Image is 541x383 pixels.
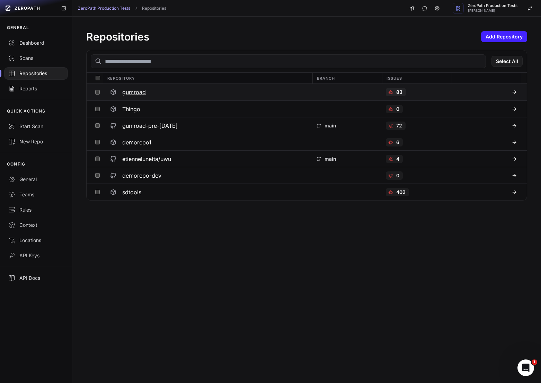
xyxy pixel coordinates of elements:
[122,88,146,96] h3: gumroad
[8,252,64,259] div: API Keys
[103,134,312,150] button: demorepo1
[8,85,64,92] div: Reports
[396,172,399,179] p: 0
[8,237,64,244] div: Locations
[8,39,64,46] div: Dashboard
[325,155,336,162] p: main
[8,123,64,130] div: Start Scan
[468,4,517,8] span: ZeroPath Production Tests
[481,31,527,42] button: Add Repository
[8,275,64,282] div: API Docs
[8,191,64,198] div: Teams
[86,30,149,43] h1: Repositories
[325,122,336,129] p: main
[396,122,402,129] p: 72
[15,6,40,11] span: ZEROPATH
[382,73,452,83] div: Issues
[532,359,537,365] span: 1
[491,56,523,67] button: Select All
[8,222,64,229] div: Context
[103,73,312,83] div: Repository
[122,122,178,130] h3: gumroad-pre-[DATE]
[87,167,527,184] div: demorepo-dev 0
[142,6,166,11] a: Repositories
[8,70,64,77] div: Repositories
[8,138,64,145] div: New Repo
[8,206,64,213] div: Rules
[7,161,25,167] p: CONFIG
[103,184,312,200] button: sdtools
[517,359,534,376] iframe: Intercom live chat
[122,105,140,113] h3: Thingo
[122,155,171,163] h3: etiennelunetta/uwu
[8,176,64,183] div: General
[103,117,312,134] button: gumroad-pre-[DATE]
[134,6,139,11] svg: chevron right,
[103,167,312,184] button: demorepo-dev
[87,150,527,167] div: etiennelunetta/uwu main 4
[122,138,151,146] h3: demorepo1
[103,151,312,167] button: etiennelunetta/uwu
[396,155,399,162] p: 4
[87,184,527,200] div: sdtools 402
[78,6,130,11] a: ZeroPath Production Tests
[103,101,312,117] button: Thingo
[87,134,527,150] div: demorepo1 6
[122,171,161,180] h3: demorepo-dev
[87,84,527,100] div: gumroad 83
[396,106,399,113] p: 0
[3,3,55,14] a: ZEROPATH
[312,73,382,83] div: Branch
[7,25,29,30] p: GENERAL
[468,9,517,12] span: [PERSON_NAME]
[103,84,312,100] button: gumroad
[122,188,141,196] h3: sdtools
[396,139,399,146] p: 6
[7,108,46,114] p: QUICK ACTIONS
[78,6,166,11] nav: breadcrumb
[396,189,406,196] p: 402
[396,89,402,96] p: 83
[87,117,527,134] div: gumroad-pre-[DATE] main 72
[8,55,64,62] div: Scans
[87,100,527,117] div: Thingo 0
